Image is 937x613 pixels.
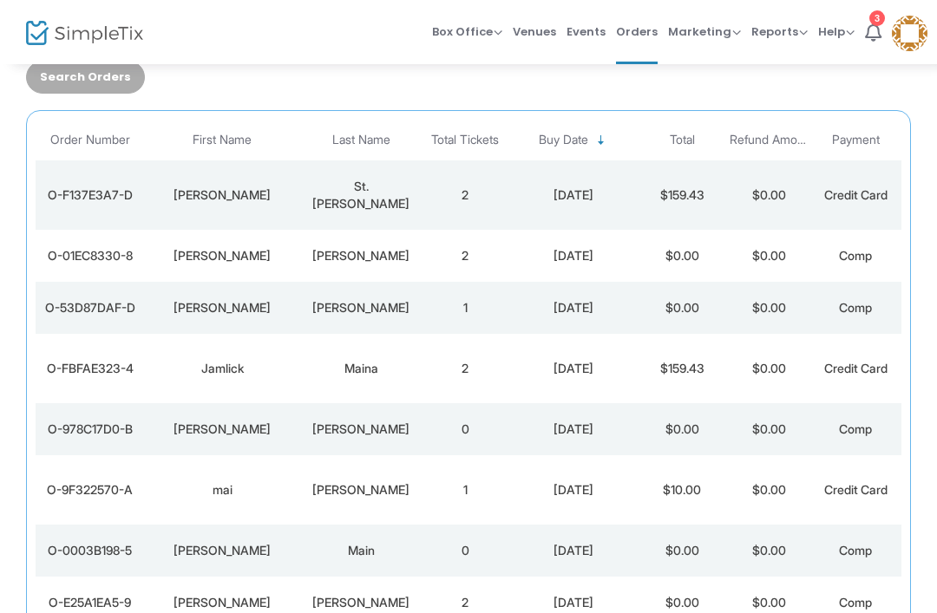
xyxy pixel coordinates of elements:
[40,479,140,497] div: O-9F322570-A
[193,131,252,146] span: First Name
[513,592,634,610] div: 8/6/2024
[513,8,556,52] span: Venues
[40,540,140,558] div: O-0003B198-5
[40,185,140,202] div: O-F137E3A7-D
[513,419,634,436] div: 10/15/2024
[513,245,634,263] div: 11/29/2024
[824,359,888,374] span: Credit Card
[40,592,140,610] div: O-E25A1EA5-9
[751,22,808,38] span: Reports
[422,228,508,280] td: 2
[639,332,725,401] td: $159.43
[567,8,606,52] span: Events
[148,358,296,375] div: Jamlick
[869,9,885,24] div: 3
[148,479,296,497] div: mai
[839,420,872,434] span: Comp
[639,453,725,523] td: $10.00
[839,541,872,556] span: Comp
[639,159,725,228] td: $159.43
[148,540,296,558] div: Gary
[639,228,725,280] td: $0.00
[422,401,508,453] td: 0
[616,8,658,52] span: Orders
[839,298,872,313] span: Comp
[305,419,417,436] div: Elliott
[422,523,508,575] td: 0
[639,280,725,332] td: $0.00
[50,131,130,146] span: Order Number
[725,118,812,159] th: Refund Amount
[513,185,634,202] div: 6/18/2025
[305,540,417,558] div: Main
[305,176,417,211] div: St. Germain
[422,159,508,228] td: 2
[422,118,508,159] th: Total Tickets
[725,523,812,575] td: $0.00
[40,245,140,263] div: O-01EC8330-8
[639,118,725,159] th: Total
[305,592,417,610] div: Mainelli
[725,228,812,280] td: $0.00
[824,186,888,200] span: Credit Card
[725,453,812,523] td: $0.00
[639,523,725,575] td: $0.00
[305,358,417,375] div: Maina
[40,358,140,375] div: O-FBFAE323-4
[148,297,296,315] div: Sharmaine
[513,358,634,375] div: 10/19/2024
[725,159,812,228] td: $0.00
[305,297,417,315] div: Reese
[725,332,812,401] td: $0.00
[148,185,296,202] div: Heather
[432,22,502,38] span: Box Office
[639,401,725,453] td: $0.00
[725,401,812,453] td: $0.00
[725,280,812,332] td: $0.00
[839,593,872,608] span: Comp
[824,480,888,495] span: Credit Card
[332,131,390,146] span: Last Name
[513,479,634,497] div: 10/12/2024
[305,479,417,497] div: thao
[422,453,508,523] td: 1
[539,131,588,146] span: Buy Date
[148,419,296,436] div: Armando
[422,332,508,401] td: 2
[305,245,417,263] div: Mainelli
[40,419,140,436] div: O-978C17D0-B
[40,297,140,315] div: O-53D87DAF-D
[818,22,855,38] span: Help
[668,22,741,38] span: Marketing
[148,592,296,610] div: Carmen
[422,280,508,332] td: 1
[148,245,296,263] div: James
[513,540,634,558] div: 8/6/2024
[839,246,872,261] span: Comp
[594,132,608,146] span: Sortable
[513,297,634,315] div: 10/31/2024
[832,131,880,146] span: Payment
